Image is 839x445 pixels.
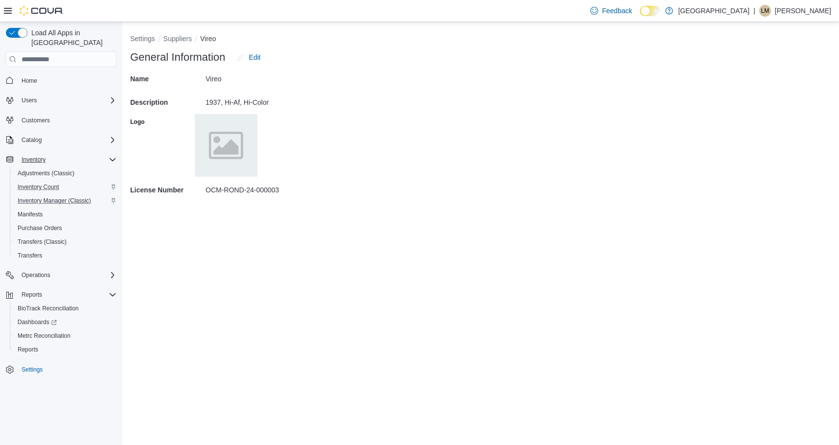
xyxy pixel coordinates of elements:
span: Transfers [14,250,117,261]
span: Metrc Reconciliation [18,332,70,340]
span: Home [18,74,117,86]
button: Inventory [18,154,49,165]
span: Adjustments (Classic) [18,169,74,177]
a: Adjustments (Classic) [14,167,78,179]
a: Dashboards [10,315,120,329]
a: Metrc Reconciliation [14,330,74,342]
span: Customers [22,117,50,124]
button: Inventory Count [10,180,120,194]
h5: Description [130,93,204,112]
span: BioTrack Reconciliation [14,303,117,314]
p: [PERSON_NAME] [775,5,831,17]
a: Inventory Manager (Classic) [14,195,95,207]
span: Reports [18,346,38,353]
span: Catalog [18,134,117,146]
h5: Name [130,69,204,89]
p: [GEOGRAPHIC_DATA] [678,5,749,17]
span: Inventory [18,154,117,165]
button: Metrc Reconciliation [10,329,120,343]
span: Transfers (Classic) [14,236,117,248]
button: Adjustments (Classic) [10,166,120,180]
span: Manifests [18,211,43,218]
span: Catalog [22,136,42,144]
span: Feedback [602,6,632,16]
button: BioTrack Reconciliation [10,302,120,315]
span: Settings [22,366,43,374]
button: Catalog [18,134,46,146]
button: Operations [2,268,120,282]
span: Reports [14,344,117,355]
label: Logo [130,118,144,126]
span: Operations [22,271,50,279]
button: Users [2,94,120,107]
nav: An example of EuiBreadcrumbs [130,34,831,46]
div: Loretta Melendez [759,5,771,17]
a: Manifests [14,209,47,220]
a: Settings [18,364,47,375]
span: Purchase Orders [18,224,62,232]
a: Feedback [586,1,636,21]
span: Reports [18,289,117,301]
span: Operations [18,269,117,281]
span: Dashboards [18,318,57,326]
p: 1937, Hi-Af, Hi-Color [206,98,831,106]
a: BioTrack Reconciliation [14,303,83,314]
img: Cova [20,6,64,16]
span: Inventory Manager (Classic) [14,195,117,207]
button: Edit [233,47,264,67]
span: BioTrack Reconciliation [18,304,79,312]
span: Users [18,94,117,106]
h3: General Information [130,51,225,63]
span: Inventory Count [14,181,117,193]
button: Reports [10,343,120,356]
img: placeholder.png [195,114,257,177]
p: OCM-ROND-24-000003 [206,186,279,194]
h5: License Number [130,180,204,200]
a: Customers [18,115,54,126]
button: Inventory [2,153,120,166]
span: Dashboards [14,316,117,328]
a: Inventory Count [14,181,63,193]
button: Reports [18,289,46,301]
a: Dashboards [14,316,61,328]
button: Purchase Orders [10,221,120,235]
button: Home [2,73,120,87]
span: Adjustments (Classic) [14,167,117,179]
a: Transfers (Classic) [14,236,70,248]
a: Purchase Orders [14,222,66,234]
span: Metrc Reconciliation [14,330,117,342]
nav: Complex example [6,69,117,402]
span: Users [22,96,37,104]
span: Edit [249,52,260,62]
span: Manifests [14,209,117,220]
button: Suppliers [163,35,192,43]
button: Settings [130,35,155,43]
span: Customers [18,114,117,126]
p: Vireo [206,75,221,83]
button: Settings [2,362,120,376]
span: Transfers [18,252,42,259]
span: Load All Apps in [GEOGRAPHIC_DATA] [27,28,117,47]
a: Reports [14,344,42,355]
button: Manifests [10,208,120,221]
a: Home [18,75,41,87]
a: Transfers [14,250,46,261]
span: Inventory Count [18,183,59,191]
button: Customers [2,113,120,127]
button: Vireo [200,35,216,43]
button: Operations [18,269,54,281]
button: Reports [2,288,120,302]
button: Users [18,94,41,106]
button: Transfers [10,249,120,262]
p: | [753,5,755,17]
span: Purchase Orders [14,222,117,234]
button: Transfers (Classic) [10,235,120,249]
span: Home [22,77,37,85]
button: Inventory Manager (Classic) [10,194,120,208]
span: Settings [18,363,117,375]
span: LM [761,5,769,17]
input: Dark Mode [640,6,660,16]
span: Reports [22,291,42,299]
span: Inventory Manager (Classic) [18,197,91,205]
